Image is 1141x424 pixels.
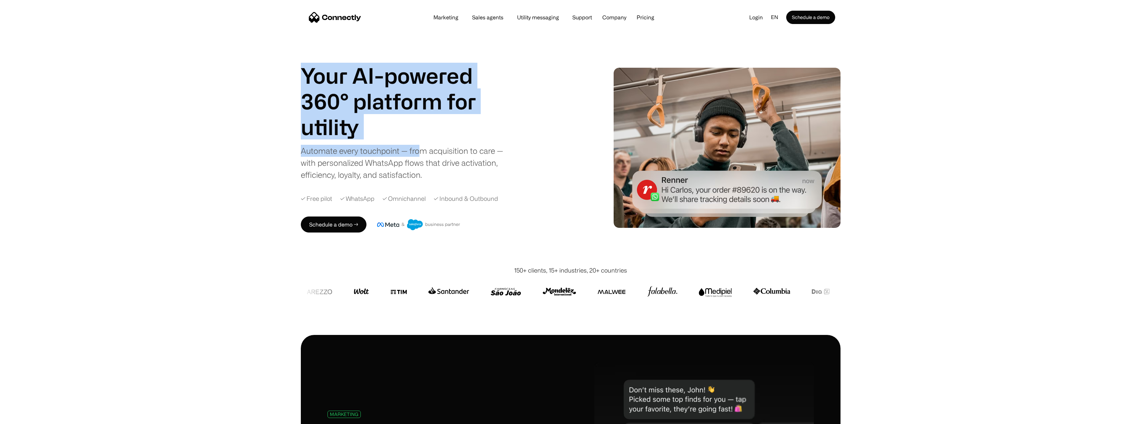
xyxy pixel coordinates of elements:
a: Schedule a demo [786,11,835,24]
ul: Language list [13,412,40,422]
div: ✓ Free pilot [301,194,332,203]
a: Utility messaging [512,15,564,20]
div: carousel [301,114,501,140]
div: Company [602,13,626,22]
a: Schedule a demo → [301,217,366,233]
aside: Language selected: English [7,412,40,422]
a: Sales agents [467,15,509,20]
div: ✓ Inbound & Outbound [434,194,498,203]
div: 3 of 4 [301,114,501,140]
div: ✓ Omnichannel [382,194,426,203]
a: Pricing [631,15,660,20]
h1: Your AI-powered 360° platform for [301,63,501,114]
a: home [309,12,361,22]
a: Marketing [428,15,464,20]
a: Login [744,12,768,22]
div: MARKETING [330,412,358,417]
div: Automate every touchpoint — from acquisition to care — with personalized WhatsApp flows that driv... [301,145,511,181]
div: 150+ clients, 15+ industries, 20+ countries [514,266,627,275]
div: ✓ WhatsApp [340,194,374,203]
div: en [771,12,778,22]
img: Meta and Salesforce business partner badge. [377,219,460,231]
a: Support [567,15,597,20]
h1: utility [301,114,501,140]
div: en [768,12,786,22]
div: Company [600,13,628,22]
